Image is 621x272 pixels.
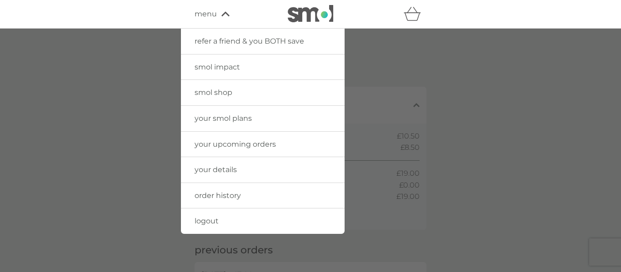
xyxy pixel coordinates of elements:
[181,132,345,157] a: your upcoming orders
[181,29,345,54] a: refer a friend & you BOTH save
[288,5,333,22] img: smol
[181,54,345,80] a: smol impact
[195,140,276,148] span: your upcoming orders
[195,191,241,200] span: order history
[181,183,345,208] a: order history
[195,88,232,97] span: smol shop
[181,157,345,183] a: your details
[195,217,219,225] span: logout
[195,37,304,45] span: refer a friend & you BOTH save
[195,63,240,71] span: smol impact
[195,165,237,174] span: your details
[181,80,345,105] a: smol shop
[195,8,217,20] span: menu
[181,208,345,234] a: logout
[181,106,345,131] a: your smol plans
[404,5,426,23] div: basket
[195,114,252,123] span: your smol plans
